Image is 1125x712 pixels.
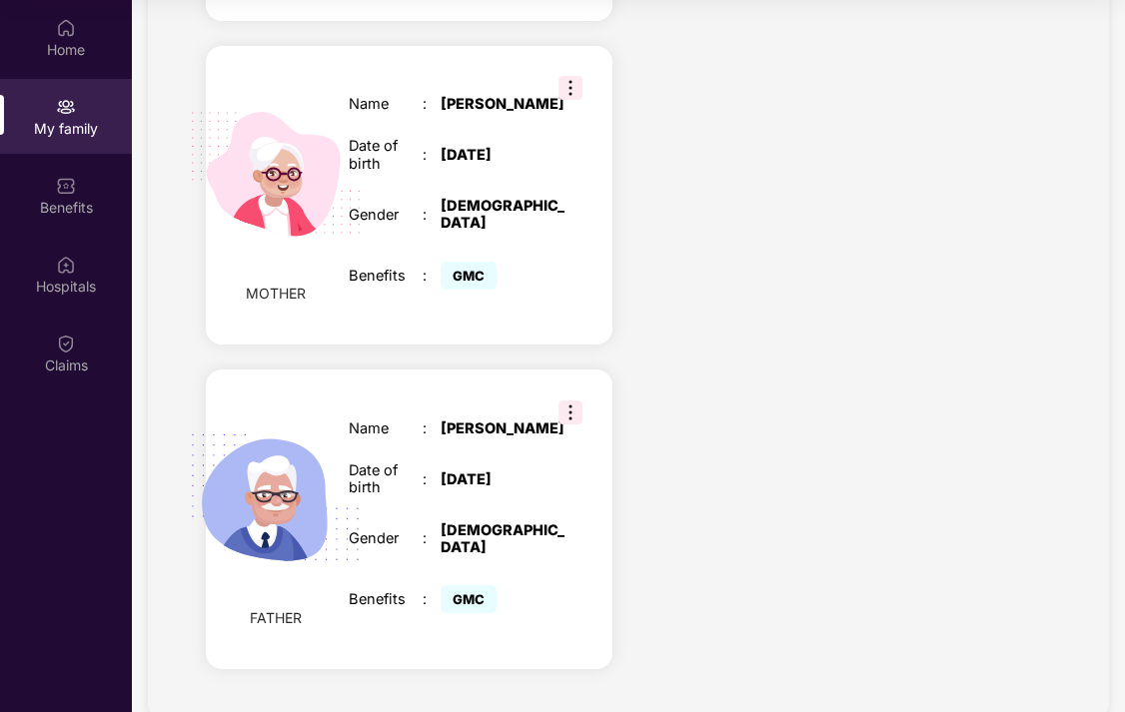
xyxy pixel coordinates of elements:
[167,389,385,607] img: svg+xml;base64,PHN2ZyB4bWxucz0iaHR0cDovL3d3dy53My5vcmcvMjAwMC9zdmciIHhtbG5zOnhsaW5rPSJodHRwOi8vd3...
[349,591,422,608] div: Benefits
[423,530,441,547] div: :
[56,97,76,117] img: svg+xml;base64,PHN2ZyB3aWR0aD0iMjAiIGhlaWdodD0iMjAiIHZpZXdCb3g9IjAgMCAyMCAyMCIgZmlsbD0ibm9uZSIgeG...
[246,283,306,305] span: MOTHER
[441,262,497,290] span: GMC
[56,18,76,38] img: svg+xml;base64,PHN2ZyBpZD0iSG9tZSIgeG1sbnM9Imh0dHA6Ly93d3cudzMub3JnLzIwMDAvc3ZnIiB3aWR0aD0iMjAiIG...
[349,138,422,173] div: Date of birth
[423,96,441,113] div: :
[167,66,385,284] img: svg+xml;base64,PHN2ZyB4bWxucz0iaHR0cDovL3d3dy53My5vcmcvMjAwMC9zdmciIHdpZHRoPSIyMjQiIGhlaWdodD0iMT...
[441,522,568,557] div: [DEMOGRAPHIC_DATA]
[441,420,568,437] div: [PERSON_NAME]
[441,96,568,113] div: [PERSON_NAME]
[441,147,568,164] div: [DATE]
[349,96,422,113] div: Name
[441,198,568,233] div: [DEMOGRAPHIC_DATA]
[349,268,422,285] div: Benefits
[423,471,441,488] div: :
[349,530,422,547] div: Gender
[56,176,76,196] img: svg+xml;base64,PHN2ZyBpZD0iQmVuZWZpdHMiIHhtbG5zPSJodHRwOi8vd3d3LnczLm9yZy8yMDAwL3N2ZyIgd2lkdGg9Ij...
[56,334,76,354] img: svg+xml;base64,PHN2ZyBpZD0iQ2xhaW0iIHhtbG5zPSJodHRwOi8vd3d3LnczLm9yZy8yMDAwL3N2ZyIgd2lkdGg9IjIwIi...
[423,591,441,608] div: :
[559,400,582,424] img: svg+xml;base64,PHN2ZyB3aWR0aD0iMzIiIGhlaWdodD0iMzIiIHZpZXdCb3g9IjAgMCAzMiAzMiIgZmlsbD0ibm9uZSIgeG...
[250,607,302,629] span: FATHER
[349,462,422,497] div: Date of birth
[349,420,422,437] div: Name
[559,76,582,100] img: svg+xml;base64,PHN2ZyB3aWR0aD0iMzIiIGhlaWdodD0iMzIiIHZpZXdCb3g9IjAgMCAzMiAzMiIgZmlsbD0ibm9uZSIgeG...
[423,207,441,224] div: :
[441,471,568,488] div: [DATE]
[56,255,76,275] img: svg+xml;base64,PHN2ZyBpZD0iSG9zcGl0YWxzIiB4bWxucz0iaHR0cDovL3d3dy53My5vcmcvMjAwMC9zdmciIHdpZHRoPS...
[423,420,441,437] div: :
[423,147,441,164] div: :
[349,207,422,224] div: Gender
[423,268,441,285] div: :
[441,585,497,613] span: GMC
